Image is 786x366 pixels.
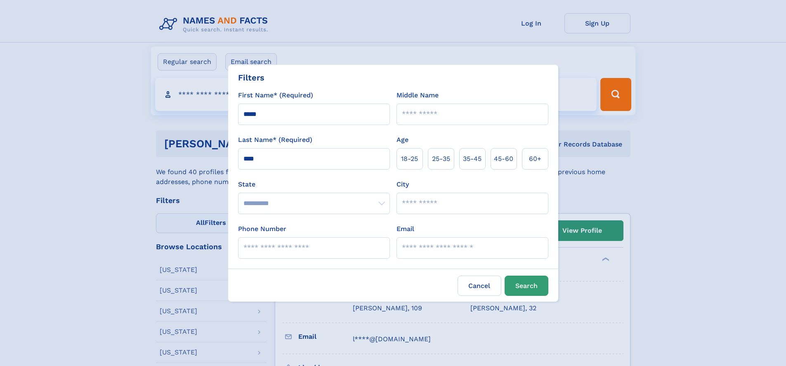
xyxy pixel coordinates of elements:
[494,154,513,164] span: 45‑60
[458,276,501,296] label: Cancel
[397,224,414,234] label: Email
[397,135,408,145] label: Age
[401,154,418,164] span: 18‑25
[238,90,313,100] label: First Name* (Required)
[238,71,264,84] div: Filters
[505,276,548,296] button: Search
[432,154,450,164] span: 25‑35
[397,179,409,189] label: City
[529,154,541,164] span: 60+
[397,90,439,100] label: Middle Name
[463,154,482,164] span: 35‑45
[238,179,390,189] label: State
[238,135,312,145] label: Last Name* (Required)
[238,224,286,234] label: Phone Number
